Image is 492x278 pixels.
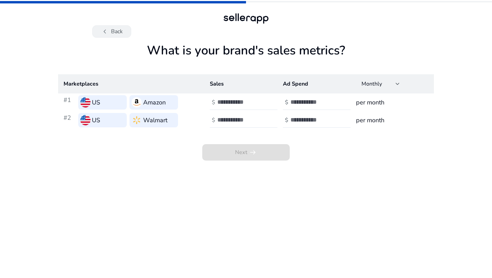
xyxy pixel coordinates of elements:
h3: per month [356,98,428,107]
h4: $ [285,117,288,124]
h4: $ [212,117,215,124]
span: Monthly [361,80,382,88]
h4: $ [212,99,215,106]
button: chevron_leftBack [92,25,131,38]
th: Sales [204,74,277,93]
h3: US [92,115,100,125]
h3: Amazon [143,98,166,107]
img: us.svg [80,115,91,125]
h3: per month [356,115,428,125]
h3: Walmart [143,115,167,125]
h1: What is your brand's sales metrics? [58,43,434,74]
img: us.svg [80,97,91,108]
h4: $ [285,99,288,106]
h3: #1 [64,95,76,110]
th: Marketplaces [58,74,204,93]
th: Ad Spend [277,74,351,93]
h3: #2 [64,113,76,127]
h3: US [92,98,100,107]
span: chevron_left [101,27,109,36]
